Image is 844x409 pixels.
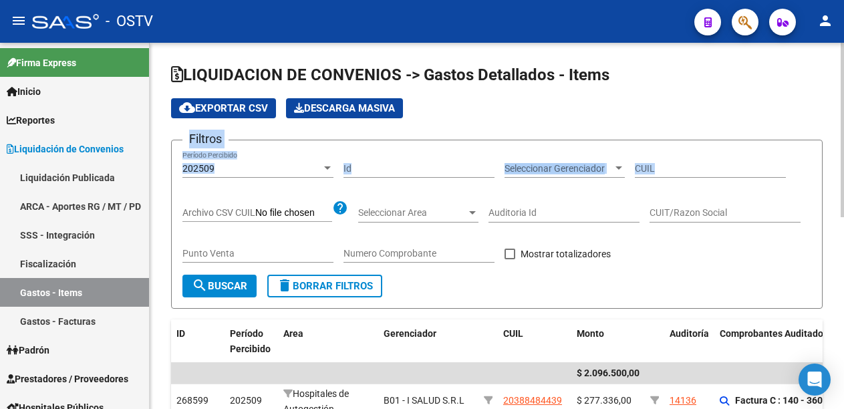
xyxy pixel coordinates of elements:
span: Período Percibido [230,328,271,354]
span: Padrón [7,343,49,358]
span: ID [176,328,185,339]
span: $ 2.096.500,00 [577,368,640,378]
span: Inicio [7,84,41,99]
span: Area [283,328,303,339]
datatable-header-cell: Area [278,319,378,364]
button: Buscar [182,275,257,297]
span: Prestadores / Proveedores [7,372,128,386]
span: B01 - I SALUD S.R.L [384,395,464,406]
span: Gerenciador [384,328,436,339]
span: Buscar [192,280,247,292]
span: Seleccionar Area [358,207,466,219]
span: Comprobantes Auditados [720,328,828,339]
button: Borrar Filtros [267,275,382,297]
span: Liquidación de Convenios [7,142,124,156]
datatable-header-cell: Monto [571,319,645,364]
span: Auditoría [670,328,709,339]
span: 20388484439 [503,395,562,406]
span: Monto [577,328,604,339]
span: Seleccionar Gerenciador [505,163,613,174]
div: Open Intercom Messenger [799,364,831,396]
mat-icon: person [817,13,833,29]
span: 268599 [176,395,208,406]
span: 202509 [182,163,215,174]
button: Exportar CSV [171,98,276,118]
datatable-header-cell: CUIL [498,319,571,364]
span: Descarga Masiva [294,102,395,114]
div: 14136 [670,393,696,408]
datatable-header-cell: ID [171,319,225,364]
button: Descarga Masiva [286,98,403,118]
mat-icon: cloud_download [179,100,195,116]
mat-icon: menu [11,13,27,29]
span: Firma Express [7,55,76,70]
span: Mostrar totalizadores [521,246,611,262]
input: Archivo CSV CUIL [255,207,332,219]
mat-icon: delete [277,277,293,293]
span: $ 277.336,00 [577,395,631,406]
span: CUIL [503,328,523,339]
mat-icon: search [192,277,208,293]
span: Reportes [7,113,55,128]
span: Borrar Filtros [277,280,373,292]
span: Archivo CSV CUIL [182,207,255,218]
datatable-header-cell: Gerenciador [378,319,478,364]
app-download-masive: Descarga masiva de comprobantes (adjuntos) [286,98,403,118]
datatable-header-cell: Período Percibido [225,319,278,364]
h3: Filtros [182,130,229,148]
span: Exportar CSV [179,102,268,114]
span: - OSTV [106,7,153,36]
datatable-header-cell: Auditoría [664,319,714,364]
span: LIQUIDACION DE CONVENIOS -> Gastos Detallados - Items [171,65,609,84]
strong: Factura C : 140 - 3606 [735,396,828,406]
span: 202509 [230,395,262,406]
mat-icon: help [332,200,348,216]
